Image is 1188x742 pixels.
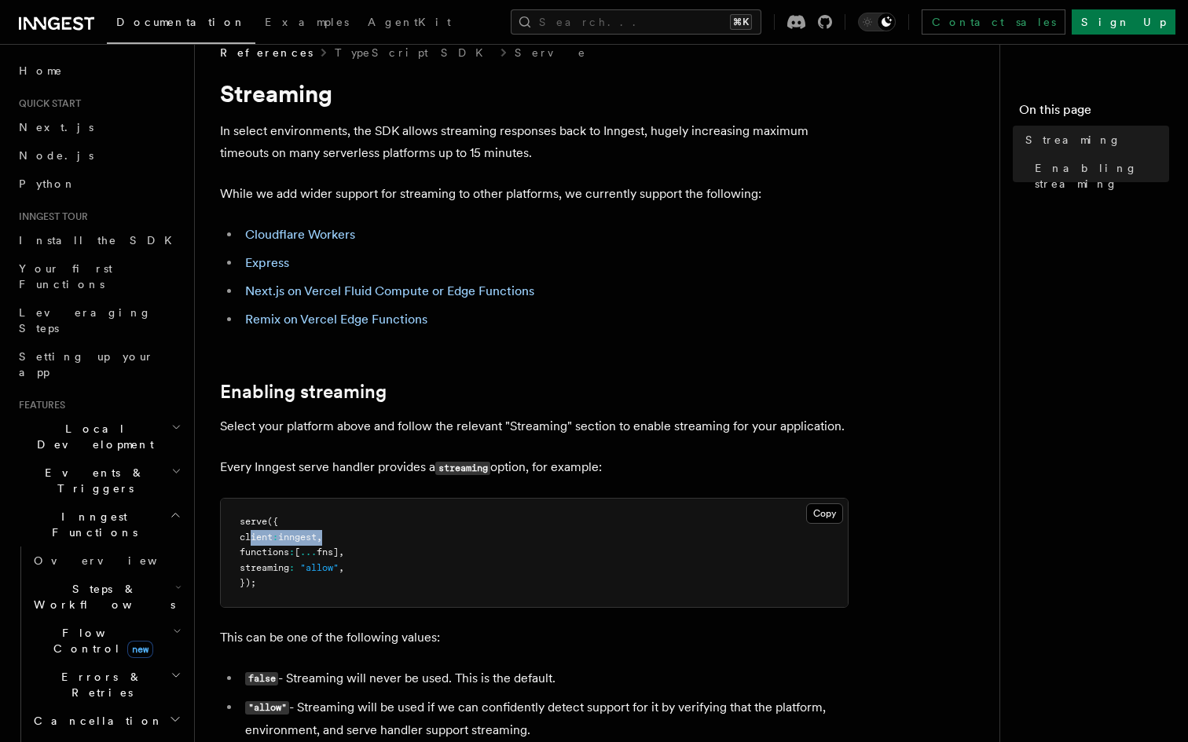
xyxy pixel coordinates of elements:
button: Copy [806,503,843,524]
span: Steps & Workflows [27,581,175,612]
span: Examples [265,16,349,28]
span: , [317,532,322,543]
span: Cancellation [27,713,163,729]
span: Python [19,177,76,190]
a: Express [245,255,289,270]
span: fns] [317,546,339,557]
span: [ [295,546,300,557]
button: Cancellation [27,707,185,735]
a: Next.js on Vercel Fluid Compute or Edge Functions [245,283,534,298]
a: Enabling streaming [220,381,387,403]
button: Local Development [13,415,185,459]
span: }); [240,577,256,588]
code: streaming [435,462,490,475]
span: ({ [267,516,278,527]
a: Leveraging Steps [13,298,185,342]
span: , [339,562,344,573]
a: AgentKit [358,5,460,42]
span: : [289,546,295,557]
a: Python [13,170,185,198]
span: streaming [240,562,289,573]
span: Features [13,399,65,411]
a: Contact sales [922,9,1065,35]
span: Events & Triggers [13,465,171,496]
h4: On this page [1019,101,1169,126]
span: new [127,641,153,658]
button: Events & Triggers [13,459,185,503]
span: ... [300,546,317,557]
span: Home [19,63,63,79]
span: Install the SDK [19,234,181,247]
li: - Streaming will never be used. This is the default. [240,667,849,690]
span: Setting up your app [19,350,154,378]
span: Inngest Functions [13,509,170,540]
h1: Streaming [220,79,849,108]
span: : [289,562,295,573]
span: Inngest tour [13,210,88,223]
p: This can be one of the following values: [220,627,849,649]
button: Steps & Workflows [27,575,185,619]
a: Setting up your app [13,342,185,386]
span: References [220,45,313,60]
span: : [273,532,278,543]
span: Leveraging Steps [19,306,152,334]
a: Home [13,57,185,85]
span: Quick start [13,97,81,110]
a: Your first Functions [13,254,185,298]
span: AgentKit [368,16,451,28]
button: Toggle dark mode [858,13,896,31]
span: Flow Control [27,625,173,656]
a: Cloudflare Workers [245,227,355,242]
a: Serve [515,45,587,60]
code: false [245,672,278,685]
span: functions [240,546,289,557]
span: Overview [34,554,196,567]
a: Next.js [13,113,185,141]
span: Node.js [19,149,93,162]
a: Examples [255,5,358,42]
span: Local Development [13,421,171,452]
a: Node.js [13,141,185,170]
span: Documentation [116,16,246,28]
a: Overview [27,546,185,575]
span: , [339,546,344,557]
a: Documentation [107,5,255,44]
span: Streaming [1025,132,1121,148]
span: Enabling streaming [1035,160,1169,192]
kbd: ⌘K [730,14,752,30]
p: In select environments, the SDK allows streaming responses back to Inngest, hugely increasing max... [220,120,849,164]
span: serve [240,516,267,527]
button: Inngest Functions [13,503,185,546]
span: "allow" [300,562,339,573]
span: Errors & Retries [27,669,170,700]
span: inngest [278,532,317,543]
a: Sign Up [1072,9,1175,35]
button: Errors & Retries [27,663,185,707]
p: While we add wider support for streaming to other platforms, we currently support the following: [220,183,849,205]
code: "allow" [245,701,289,715]
span: client [240,532,273,543]
a: Install the SDK [13,226,185,254]
span: Next.js [19,121,93,133]
a: TypeScript SDK [335,45,493,60]
button: Flow Controlnew [27,619,185,663]
a: Remix on Vercel Edge Functions [245,312,427,327]
p: Select your platform above and follow the relevant "Streaming" section to enable streaming for yo... [220,415,849,437]
button: Search...⌘K [511,9,761,35]
span: Your first Functions [19,262,112,291]
p: Every Inngest serve handler provides a option, for example: [220,456,849,479]
a: Enabling streaming [1028,154,1169,198]
li: - Streaming will be used if we can confidently detect support for it by verifying that the platfo... [240,696,849,741]
a: Streaming [1019,126,1169,154]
